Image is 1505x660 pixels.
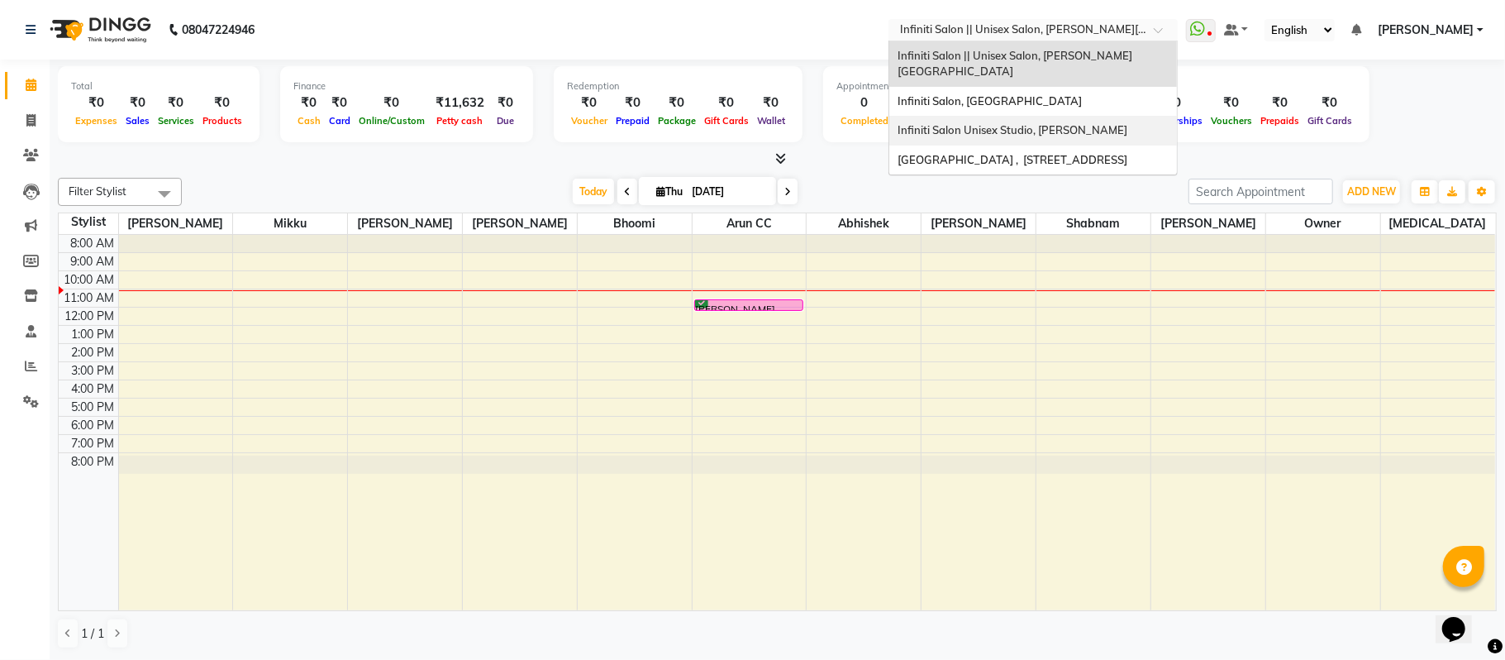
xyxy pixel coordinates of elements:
[293,79,520,93] div: Finance
[68,235,118,252] div: 8:00 AM
[693,213,807,234] span: Arun CC
[182,7,255,53] b: 08047224946
[154,93,198,112] div: ₹0
[81,625,104,643] span: 1 / 1
[836,79,1041,93] div: Appointment
[753,93,789,112] div: ₹0
[1378,22,1474,39] span: [PERSON_NAME]
[59,213,118,231] div: Stylist
[119,213,233,234] span: [PERSON_NAME]
[888,41,1178,176] ng-dropdown-panel: Options list
[1303,93,1356,112] div: ₹0
[71,93,121,112] div: ₹0
[429,93,491,112] div: ₹11,632
[1347,185,1396,198] span: ADD NEW
[612,115,654,127] span: Prepaid
[71,115,121,127] span: Expenses
[573,179,614,204] span: Today
[493,115,518,127] span: Due
[687,179,769,204] input: 2025-09-04
[578,213,692,234] span: Bhoomi
[325,115,355,127] span: Card
[567,79,789,93] div: Redemption
[121,115,154,127] span: Sales
[233,213,347,234] span: Mikku
[1207,93,1256,112] div: ₹0
[348,213,462,234] span: [PERSON_NAME]
[69,362,118,380] div: 3:00 PM
[198,115,246,127] span: Products
[121,93,154,112] div: ₹0
[652,185,687,198] span: Thu
[612,93,654,112] div: ₹0
[491,93,520,112] div: ₹0
[898,123,1127,136] span: Infiniti Salon Unisex Studio, [PERSON_NAME]
[1088,79,1356,93] div: Other sales
[922,213,1036,234] span: [PERSON_NAME]
[61,271,118,289] div: 10:00 AM
[69,344,118,361] div: 2:00 PM
[807,213,921,234] span: Abhishek
[567,93,612,112] div: ₹0
[1303,115,1356,127] span: Gift Cards
[700,93,753,112] div: ₹0
[69,435,118,452] div: 7:00 PM
[68,253,118,270] div: 9:00 AM
[1036,213,1150,234] span: Shabnam
[1256,115,1303,127] span: Prepaids
[1256,93,1303,112] div: ₹0
[355,115,429,127] span: Online/Custom
[293,115,325,127] span: Cash
[836,93,893,112] div: 0
[1151,213,1265,234] span: [PERSON_NAME]
[654,93,700,112] div: ₹0
[69,326,118,343] div: 1:00 PM
[69,399,118,416] div: 5:00 PM
[71,79,246,93] div: Total
[69,184,126,198] span: Filter Stylist
[69,417,118,434] div: 6:00 PM
[69,380,118,398] div: 4:00 PM
[898,94,1082,108] span: Infiniti Salon, [GEOGRAPHIC_DATA]
[61,289,118,307] div: 11:00 AM
[355,93,429,112] div: ₹0
[700,115,753,127] span: Gift Cards
[154,115,198,127] span: Services
[1436,594,1488,643] iframe: chat widget
[1343,180,1400,203] button: ADD NEW
[433,115,488,127] span: Petty cash
[42,7,155,53] img: logo
[1266,213,1380,234] span: Owner
[753,115,789,127] span: Wallet
[69,453,118,471] div: 8:00 PM
[695,300,803,310] div: [PERSON_NAME], TK02, 11:30 AM-12:00 PM, Iron / Curls
[898,153,1127,166] span: [GEOGRAPHIC_DATA] , [STREET_ADDRESS]
[836,115,893,127] span: Completed
[62,308,118,325] div: 12:00 PM
[654,115,700,127] span: Package
[1207,115,1256,127] span: Vouchers
[325,93,355,112] div: ₹0
[463,213,577,234] span: [PERSON_NAME]
[567,115,612,127] span: Voucher
[1381,213,1495,234] span: [MEDICAL_DATA]
[198,93,246,112] div: ₹0
[293,93,325,112] div: ₹0
[898,49,1132,79] span: Infiniti Salon || Unisex Salon, [PERSON_NAME][GEOGRAPHIC_DATA]
[1188,179,1333,204] input: Search Appointment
